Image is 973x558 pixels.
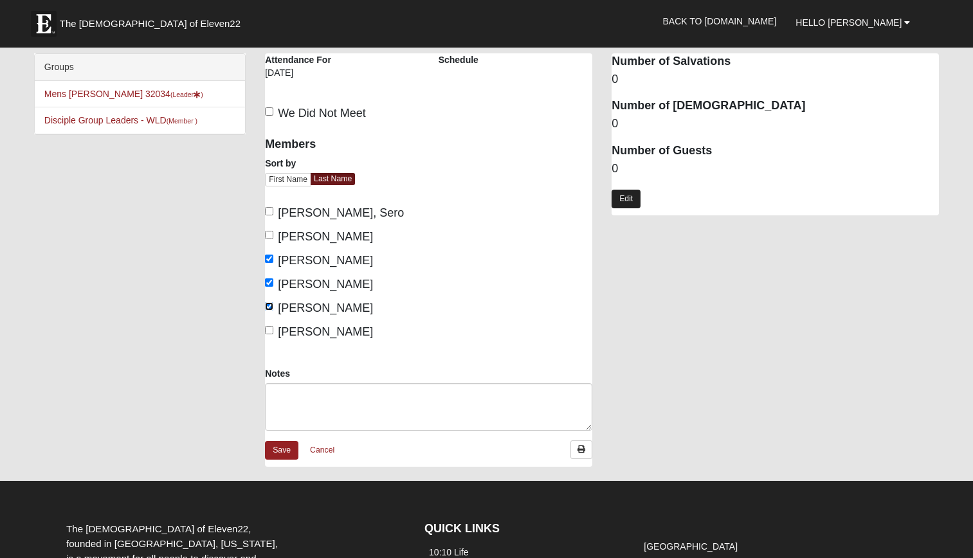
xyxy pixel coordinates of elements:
input: [PERSON_NAME] [265,231,273,239]
span: [PERSON_NAME] [278,278,373,291]
a: Save [265,441,298,460]
dt: Number of [DEMOGRAPHIC_DATA] [612,98,939,114]
a: Cancel [302,440,343,460]
label: Sort by [265,157,296,170]
dt: Number of Salvations [612,53,939,70]
input: [PERSON_NAME] [265,278,273,287]
dd: 0 [612,71,939,88]
h4: Members [265,138,419,152]
dd: 0 [612,116,939,132]
input: [PERSON_NAME], Sero [265,207,273,215]
span: [PERSON_NAME] [278,325,373,338]
input: [PERSON_NAME] [265,326,273,334]
a: Disciple Group Leaders - WLD(Member ) [44,115,197,125]
small: (Leader ) [170,91,203,98]
div: [DATE] [265,66,332,88]
h4: QUICK LINKS [424,522,620,536]
a: Back to [DOMAIN_NAME] [653,5,786,37]
span: We Did Not Meet [278,107,366,120]
label: Schedule [439,53,478,66]
a: Print Attendance Roster [570,440,592,459]
span: [PERSON_NAME] [278,254,373,267]
a: Last Name [311,173,355,185]
dd: 0 [612,161,939,177]
a: Mens [PERSON_NAME] 32034(Leader) [44,89,203,99]
a: Edit [612,190,641,208]
a: First Name [265,173,311,186]
span: [PERSON_NAME], Sero [278,206,404,219]
label: Notes [265,367,290,380]
label: Attendance For [265,53,331,66]
input: We Did Not Meet [265,107,273,116]
a: The [DEMOGRAPHIC_DATA] of Eleven22 [24,4,282,37]
span: Hello [PERSON_NAME] [796,17,902,28]
input: [PERSON_NAME] [265,302,273,310]
span: The [DEMOGRAPHIC_DATA] of Eleven22 [60,17,241,30]
small: (Member ) [167,117,197,125]
dt: Number of Guests [612,143,939,159]
div: Groups [35,54,245,81]
a: Hello [PERSON_NAME] [786,6,920,39]
img: Eleven22 logo [31,11,57,37]
span: [PERSON_NAME] [278,230,373,243]
span: [PERSON_NAME] [278,301,373,314]
input: [PERSON_NAME] [265,255,273,263]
